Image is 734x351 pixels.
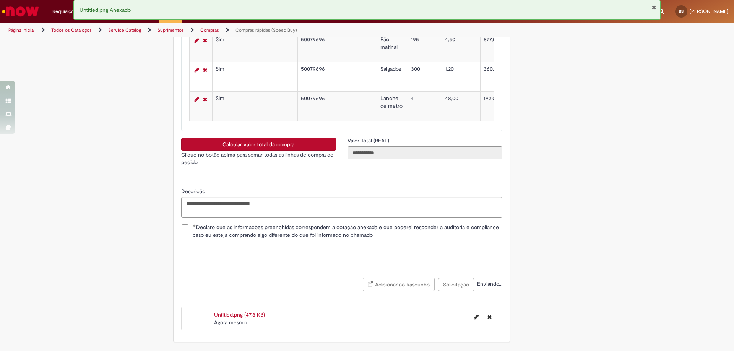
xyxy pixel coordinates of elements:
td: 192,00 [480,92,529,121]
a: Editar Linha 2 [193,65,201,74]
td: 195 [408,33,442,62]
span: [PERSON_NAME] [690,8,728,15]
td: Salgados [377,62,408,92]
td: Sim [212,33,297,62]
a: Service Catalog [108,27,141,33]
textarea: Descrição [181,197,502,218]
span: Descrição [181,188,207,195]
span: Obrigatório Preenchido [193,224,196,227]
span: Declaro que as informações preenchidas correspondem a cotação anexada e que poderei responder a a... [193,223,502,239]
ul: Trilhas de página [6,23,484,37]
a: Suprimentos [158,27,184,33]
a: Página inicial [8,27,35,33]
a: Remover linha 2 [201,65,209,74]
td: Pão matinal [377,33,408,62]
td: 300 [408,62,442,92]
label: Somente leitura - Valor Total (REAL) [348,137,391,144]
button: Calcular valor total da compra [181,138,336,151]
span: Enviando... [476,280,502,287]
input: Valor Total (REAL) [348,146,502,159]
a: Remover linha 1 [201,36,209,45]
td: Sim [212,62,297,92]
td: Lanche de metro [377,92,408,121]
td: 48,00 [442,92,480,121]
td: 50079696 [297,62,377,92]
button: Editar nome de arquivo Untitled.png [469,311,483,323]
span: BS [679,9,684,14]
a: Untitled.png (47.8 KB) [214,311,265,318]
time: 28/08/2025 08:41:37 [214,319,247,326]
a: Remover linha 3 [201,95,209,104]
span: Agora mesmo [214,319,247,326]
td: 50079696 [297,33,377,62]
img: ServiceNow [1,4,40,19]
span: Requisições [52,8,79,15]
a: Editar Linha 3 [193,95,201,104]
td: Sim [212,92,297,121]
td: 50079696 [297,92,377,121]
td: 360,00 [480,62,529,92]
td: 4,50 [442,33,480,62]
a: Editar Linha 1 [193,36,201,45]
span: Untitled.png Anexado [80,6,131,13]
a: Compras rápidas (Speed Buy) [235,27,297,33]
a: Compras [200,27,219,33]
p: Clique no botão acima para somar todas as linhas de compra do pedido. [181,151,336,166]
td: 1,20 [442,62,480,92]
a: Todos os Catálogos [51,27,92,33]
button: Fechar Notificação [651,4,656,10]
button: Excluir Untitled.png [483,311,496,323]
td: 877,50 [480,33,529,62]
td: 4 [408,92,442,121]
